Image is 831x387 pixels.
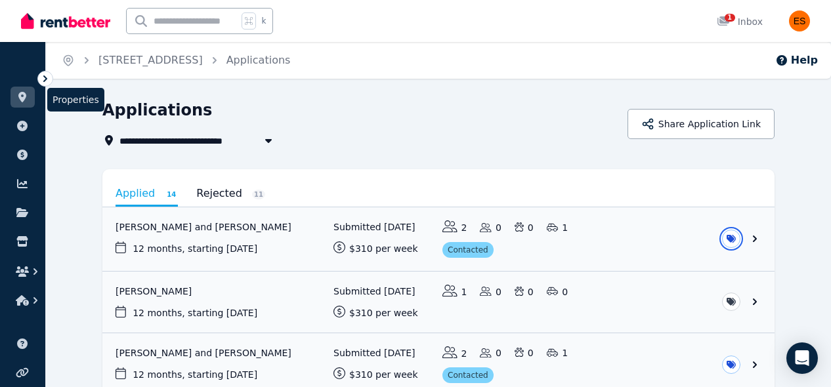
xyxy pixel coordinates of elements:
span: k [261,16,266,26]
h1: Applications [102,100,212,121]
span: 14 [165,190,178,199]
span: Properties [47,88,104,112]
img: Evangeline Samoilov [789,10,810,31]
a: Applications [226,54,291,66]
button: Help [775,52,818,68]
a: Applied [116,182,178,207]
a: View application: Bianca Lambert [102,272,775,333]
span: 11 [252,190,265,199]
div: Open Intercom Messenger [786,342,818,374]
div: Inbox [717,15,763,28]
a: Rejected [196,182,265,205]
img: RentBetter [21,11,110,31]
nav: Breadcrumb [46,42,306,79]
a: View application: Ashok Sharma and Nirmala Rimal [102,207,775,271]
button: Share Application Link [628,109,775,139]
a: [STREET_ADDRESS] [98,54,203,66]
span: 1 [725,14,735,22]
